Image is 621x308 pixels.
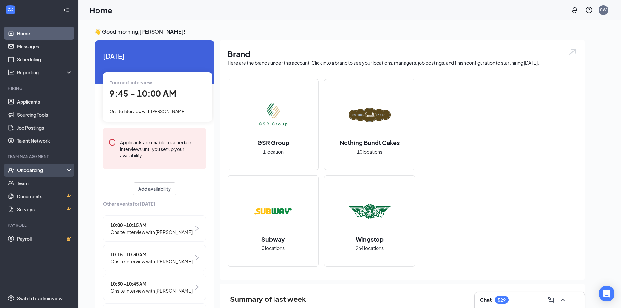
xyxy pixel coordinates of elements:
h2: GSR Group [251,139,296,147]
span: [DATE] [103,51,206,61]
div: Onboarding [17,167,67,173]
div: SW [600,7,607,13]
svg: ChevronUp [559,296,567,304]
h2: Nothing Bundt Cakes [333,139,406,147]
svg: Collapse [63,7,69,13]
h3: 👋 Good morning, [PERSON_NAME] ! [95,28,585,35]
div: 529 [498,297,506,303]
button: ChevronUp [557,295,568,305]
svg: Minimize [570,296,578,304]
h1: Home [89,5,112,16]
span: 10:00 - 10:15 AM [111,221,193,228]
img: Nothing Bundt Cakes [349,94,391,136]
div: Team Management [8,154,71,159]
button: Minimize [569,295,580,305]
a: DocumentsCrown [17,190,73,203]
a: Messages [17,40,73,53]
svg: UserCheck [8,167,14,173]
img: Wingstop [349,191,391,232]
button: Add availability [133,182,176,195]
img: open.6027fd2a22e1237b5b06.svg [569,48,577,56]
div: Hiring [8,85,71,91]
span: Onsite Interview with [PERSON_NAME] [110,109,185,114]
span: 10 locations [357,148,382,155]
span: 0 locations [262,244,285,252]
span: 9:45 - 10:00 AM [110,88,176,99]
svg: Error [108,139,116,146]
a: PayrollCrown [17,232,73,245]
svg: ComposeMessage [547,296,555,304]
div: Reporting [17,69,73,76]
svg: QuestionInfo [585,6,593,14]
a: Home [17,27,73,40]
span: 264 locations [356,244,384,252]
div: Open Intercom Messenger [599,286,614,301]
h2: Wingstop [349,235,390,243]
svg: Notifications [571,6,579,14]
a: Team [17,177,73,190]
a: SurveysCrown [17,203,73,216]
span: 1 location [263,148,284,155]
span: Other events for [DATE] [103,200,206,207]
h1: Brand [228,48,577,59]
span: 10:15 - 10:30 AM [111,251,193,258]
span: 10:30 - 10:45 AM [111,280,193,287]
h3: Chat [480,296,492,303]
div: Switch to admin view [17,295,63,301]
h2: Subway [255,235,291,243]
svg: Settings [8,295,14,301]
a: Talent Network [17,134,73,147]
div: Applicants are unable to schedule interviews until you set up your availability. [120,139,201,159]
span: Onsite Interview with [PERSON_NAME] [111,287,193,294]
img: Subway [252,191,294,232]
a: Job Postings [17,121,73,134]
div: Here are the brands under this account. Click into a brand to see your locations, managers, job p... [228,59,577,66]
svg: Analysis [8,69,14,76]
span: Summary of last week [230,293,306,305]
span: Your next interview [110,80,152,85]
span: Onsite Interview with [PERSON_NAME] [111,228,193,236]
button: ComposeMessage [546,295,556,305]
svg: WorkstreamLogo [7,7,14,13]
img: GSR Group [252,94,294,136]
a: Scheduling [17,53,73,66]
span: Onsite Interview with [PERSON_NAME] [111,258,193,265]
a: Sourcing Tools [17,108,73,121]
div: Payroll [8,222,71,228]
a: Applicants [17,95,73,108]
